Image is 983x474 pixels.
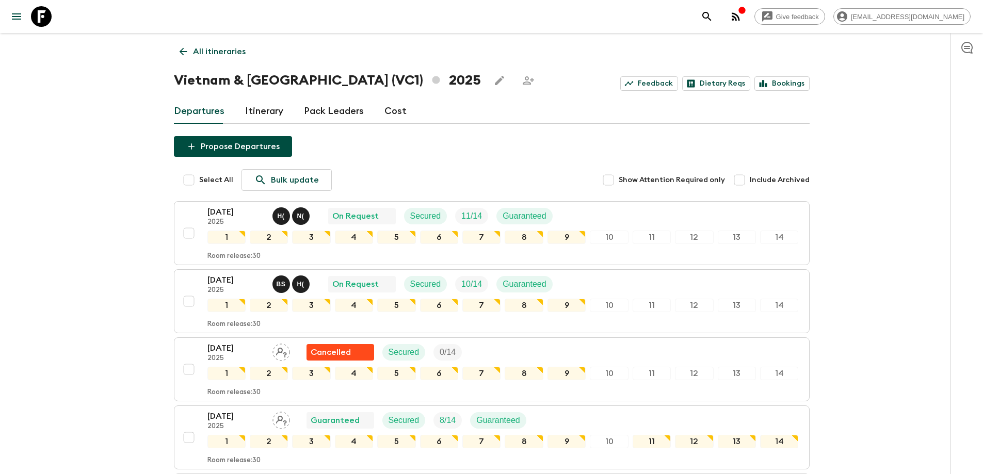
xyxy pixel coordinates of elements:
div: 7 [462,367,501,380]
p: H ( [278,212,285,220]
p: [DATE] [207,342,264,354]
div: Trip Fill [455,276,488,292]
div: 3 [292,231,330,244]
div: 5 [377,367,415,380]
button: search adventures [697,6,717,27]
div: 6 [420,367,458,380]
div: 2 [250,435,288,448]
p: Room release: 30 [207,252,261,260]
div: 7 [462,231,501,244]
div: 5 [377,231,415,244]
p: 2025 [207,422,264,431]
div: 1 [207,231,246,244]
div: 7 [462,299,501,312]
div: 13 [718,367,756,380]
p: H ( [297,280,304,288]
p: 2025 [207,354,264,363]
p: Guaranteed [503,278,546,290]
div: Secured [404,208,447,224]
a: Dietary Reqs [682,76,750,91]
div: 2 [250,299,288,312]
p: Secured [389,414,420,427]
span: Share this itinerary [518,70,539,91]
div: 9 [547,299,586,312]
div: 3 [292,299,330,312]
span: Assign pack leader [272,347,290,355]
a: Feedback [620,76,678,91]
div: 14 [760,299,798,312]
div: 14 [760,231,798,244]
p: Guaranteed [503,210,546,222]
p: Room release: 30 [207,456,261,465]
div: Trip Fill [433,344,462,361]
div: 10 [590,231,628,244]
p: On Request [332,210,379,222]
div: 8 [505,231,543,244]
div: Trip Fill [455,208,488,224]
p: B S [277,280,286,288]
button: [DATE]2025Assign pack leaderFlash Pack cancellationSecuredTrip Fill1234567891011121314Room releas... [174,337,810,401]
span: Assign pack leader [272,415,290,423]
div: 14 [760,367,798,380]
div: 4 [335,435,373,448]
p: All itineraries [193,45,246,58]
div: 8 [505,435,543,448]
div: 5 [377,299,415,312]
p: 2025 [207,218,264,226]
div: 1 [207,299,246,312]
div: Secured [382,344,426,361]
p: 8 / 14 [440,414,456,427]
a: Bulk update [241,169,332,191]
a: All itineraries [174,41,251,62]
p: 11 / 14 [461,210,482,222]
div: 2 [250,367,288,380]
p: 2025 [207,286,264,295]
div: 3 [292,367,330,380]
p: Secured [389,346,420,358]
button: Propose Departures [174,136,292,157]
div: [EMAIL_ADDRESS][DOMAIN_NAME] [833,8,971,25]
p: [DATE] [207,410,264,422]
a: Itinerary [245,99,283,124]
div: 12 [675,435,713,448]
div: 12 [675,231,713,244]
div: 6 [420,231,458,244]
div: 8 [505,367,543,380]
div: 9 [547,231,586,244]
a: Cost [384,99,407,124]
p: On Request [332,278,379,290]
span: Show Attention Required only [619,175,725,185]
div: 12 [675,299,713,312]
p: Bulk update [271,174,319,186]
div: 7 [462,435,501,448]
div: 11 [633,435,671,448]
div: 11 [633,299,671,312]
button: BSH( [272,275,312,293]
span: Give feedback [770,13,825,21]
div: 13 [718,435,756,448]
p: Cancelled [311,346,351,358]
div: Secured [382,412,426,429]
div: 9 [547,435,586,448]
p: [DATE] [207,274,264,286]
button: menu [6,6,27,27]
div: 11 [633,231,671,244]
div: 9 [547,367,586,380]
button: [DATE]2025Assign pack leaderGuaranteedSecuredTrip FillGuaranteed1234567891011121314Room release:30 [174,405,810,469]
a: Pack Leaders [304,99,364,124]
a: Departures [174,99,224,124]
div: 1 [207,367,246,380]
span: Include Archived [750,175,810,185]
h1: Vietnam & [GEOGRAPHIC_DATA] (VC1) 2025 [174,70,481,91]
div: 3 [292,435,330,448]
div: 6 [420,299,458,312]
p: Room release: 30 [207,388,261,397]
div: 6 [420,435,458,448]
p: Guaranteed [311,414,360,427]
div: 13 [718,299,756,312]
p: Guaranteed [476,414,520,427]
div: 12 [675,367,713,380]
div: Trip Fill [433,412,462,429]
button: [DATE]2025Bo Sowath, Hai (Le Mai) NhatOn RequestSecuredTrip FillGuaranteed1234567891011121314Room... [174,269,810,333]
div: 11 [633,367,671,380]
